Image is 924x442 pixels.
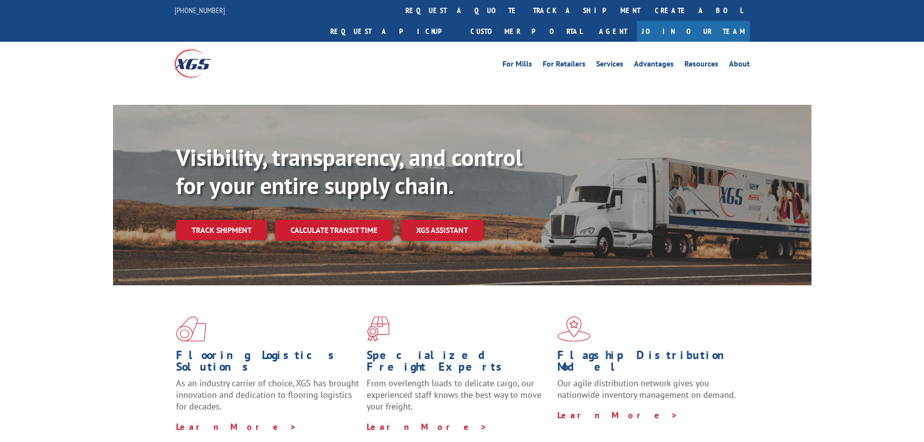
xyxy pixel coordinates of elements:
[557,349,741,377] h1: Flagship Distribution Model
[176,377,359,412] span: As an industry carrier of choice, XGS has brought innovation and dedication to flooring logistics...
[176,142,522,200] b: Visibility, transparency, and control for your entire supply chain.
[684,60,718,71] a: Resources
[176,421,297,432] a: Learn More >
[401,220,484,241] a: XGS ASSISTANT
[589,21,637,42] a: Agent
[729,60,750,71] a: About
[557,377,736,400] span: Our agile distribution network gives you nationwide inventory management on demand.
[596,60,623,71] a: Services
[543,60,585,71] a: For Retailers
[175,5,225,15] a: [PHONE_NUMBER]
[176,349,359,377] h1: Flooring Logistics Solutions
[634,60,674,71] a: Advantages
[176,220,267,240] a: Track shipment
[367,349,550,377] h1: Specialized Freight Experts
[503,60,532,71] a: For Mills
[367,377,550,421] p: From overlength loads to delicate cargo, our experienced staff knows the best way to move your fr...
[463,21,589,42] a: Customer Portal
[557,409,678,421] a: Learn More >
[275,220,393,241] a: Calculate transit time
[176,316,206,342] img: xgs-icon-total-supply-chain-intelligence-red
[323,21,463,42] a: Request a pickup
[637,21,750,42] a: Join Our Team
[367,316,389,342] img: xgs-icon-focused-on-flooring-red
[367,421,487,432] a: Learn More >
[557,316,591,342] img: xgs-icon-flagship-distribution-model-red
